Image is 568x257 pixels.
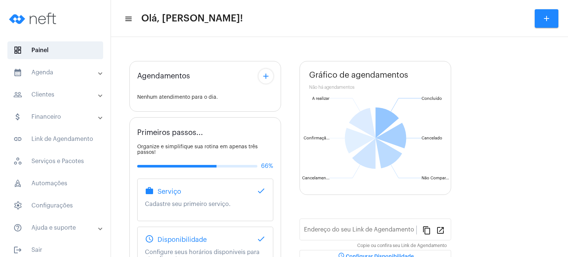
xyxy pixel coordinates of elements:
[4,86,111,104] mat-expansion-panel-header: sidenav iconClientes
[304,136,329,141] text: Confirmaçã...
[261,163,273,169] span: 66%
[304,228,416,234] input: Link
[13,90,99,99] mat-panel-title: Clientes
[158,188,181,195] span: Serviço
[7,175,103,192] span: Automações
[422,176,449,180] text: Não Compar...
[357,243,447,248] mat-hint: Copie ou confira seu Link de Agendamento
[145,186,154,195] mat-icon: work
[158,236,207,243] span: Disponibilidade
[145,201,266,207] p: Cadastre seu primeiro serviço.
[137,144,258,155] span: Organize e simplifique sua rotina em apenas três passos!
[7,197,103,214] span: Configurações
[309,71,408,80] span: Gráfico de agendamentos
[13,46,22,55] span: sidenav icon
[124,14,132,23] mat-icon: sidenav icon
[422,136,442,140] text: Cancelado
[257,186,266,195] mat-icon: done
[137,129,203,137] span: Primeiros passos...
[137,72,190,80] span: Agendamentos
[145,234,154,243] mat-icon: schedule
[6,4,61,33] img: logo-neft-novo-2.png
[13,68,99,77] mat-panel-title: Agenda
[13,246,22,254] mat-icon: sidenav icon
[4,64,111,81] mat-expansion-panel-header: sidenav iconAgenda
[137,95,273,100] div: Nenhum atendimento para o dia.
[4,108,111,126] mat-expansion-panel-header: sidenav iconFinanceiro
[422,97,442,101] text: Concluído
[7,41,103,59] span: Painel
[13,112,22,121] mat-icon: sidenav icon
[422,226,431,234] mat-icon: content_copy
[141,13,243,24] span: Olá, [PERSON_NAME]!
[13,223,99,232] mat-panel-title: Ajuda e suporte
[542,14,551,23] mat-icon: add
[7,152,103,170] span: Serviços e Pacotes
[13,223,22,232] mat-icon: sidenav icon
[4,219,111,237] mat-expansion-panel-header: sidenav iconAjuda e suporte
[7,130,103,148] span: Link de Agendamento
[302,176,329,180] text: Cancelamen...
[257,234,266,243] mat-icon: done
[13,135,22,143] mat-icon: sidenav icon
[261,72,270,81] mat-icon: add
[436,226,445,234] mat-icon: open_in_new
[13,201,22,210] span: sidenav icon
[312,97,329,101] text: A realizar
[13,68,22,77] mat-icon: sidenav icon
[13,112,99,121] mat-panel-title: Financeiro
[13,157,22,166] span: sidenav icon
[13,179,22,188] span: sidenav icon
[13,90,22,99] mat-icon: sidenav icon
